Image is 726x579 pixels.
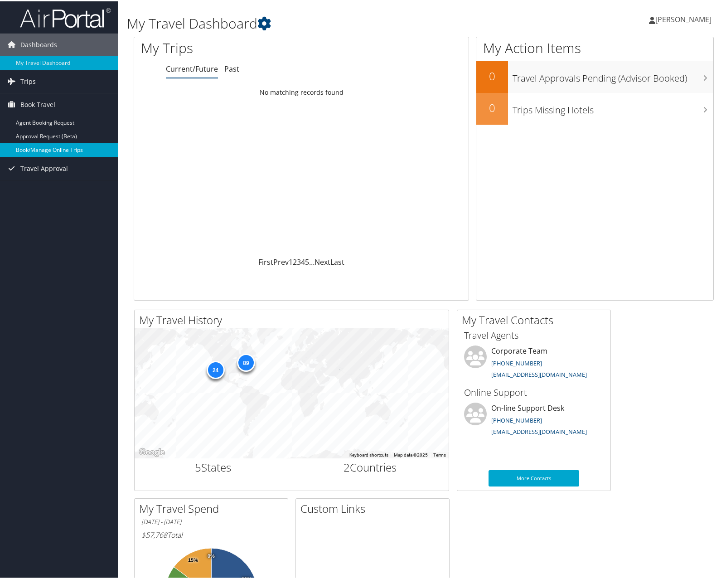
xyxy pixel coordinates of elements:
[309,256,315,266] span: …
[195,458,201,473] span: 5
[300,500,449,515] h2: Custom Links
[305,256,309,266] a: 5
[315,256,330,266] a: Next
[491,415,542,423] a: [PHONE_NUMBER]
[20,69,36,92] span: Trips
[137,445,167,457] img: Google
[141,529,167,539] span: $57,768
[20,6,111,27] img: airportal-logo.png
[301,256,305,266] a: 4
[433,451,446,456] a: Terms (opens in new tab)
[655,13,711,23] span: [PERSON_NAME]
[208,552,215,558] tspan: 0%
[464,328,604,341] h3: Travel Agents
[299,458,442,474] h2: Countries
[460,344,608,381] li: Corporate Team
[141,529,281,539] h6: Total
[460,401,608,438] li: On-line Support Desk
[476,37,713,56] h1: My Action Items
[394,451,428,456] span: Map data ©2025
[476,67,508,83] h2: 0
[297,256,301,266] a: 3
[188,556,198,562] tspan: 15%
[141,37,323,56] h1: My Trips
[273,256,289,266] a: Prev
[513,66,713,83] h3: Travel Approvals Pending (Advisor Booked)
[349,451,388,457] button: Keyboard shortcuts
[141,516,281,525] h6: [DATE] - [DATE]
[20,92,55,115] span: Book Travel
[289,256,293,266] a: 1
[476,60,713,92] a: 0Travel Approvals Pending (Advisor Booked)
[224,63,239,73] a: Past
[491,358,542,366] a: [PHONE_NUMBER]
[137,445,167,457] a: Open this area in Google Maps (opens a new window)
[127,13,523,32] h1: My Travel Dashboard
[20,32,57,55] span: Dashboards
[141,458,285,474] h2: States
[293,256,297,266] a: 2
[464,385,604,398] h3: Online Support
[462,311,610,326] h2: My Travel Contacts
[206,359,224,377] div: 24
[476,92,713,123] a: 0Trips Missing Hotels
[139,311,449,326] h2: My Travel History
[344,458,350,473] span: 2
[20,156,68,179] span: Travel Approval
[649,5,721,32] a: [PERSON_NAME]
[139,500,288,515] h2: My Travel Spend
[166,63,218,73] a: Current/Future
[491,369,587,377] a: [EMAIL_ADDRESS][DOMAIN_NAME]
[513,98,713,115] h3: Trips Missing Hotels
[476,99,508,114] h2: 0
[330,256,344,266] a: Last
[489,469,579,485] a: More Contacts
[237,352,255,370] div: 89
[134,83,469,99] td: No matching records found
[258,256,273,266] a: First
[491,426,587,434] a: [EMAIL_ADDRESS][DOMAIN_NAME]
